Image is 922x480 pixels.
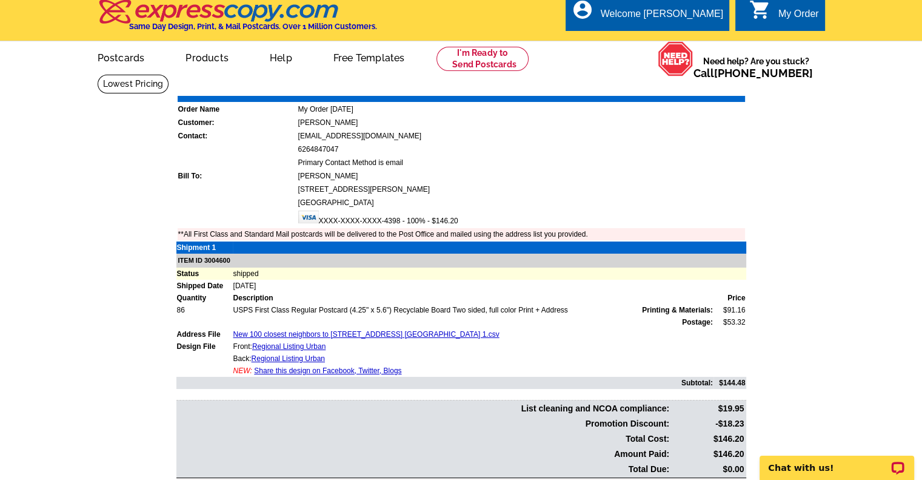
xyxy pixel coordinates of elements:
td: XXXX-XXXX-XXXX-4398 - 100% - $146.20 [298,210,745,227]
td: Design File [176,340,233,353]
td: Contact: [178,130,296,142]
td: [GEOGRAPHIC_DATA] [298,197,745,209]
td: 6264847047 [298,143,745,155]
td: shipped [233,268,746,280]
td: ITEM ID 3004600 [176,254,746,268]
td: Customer: [178,117,296,129]
td: Shipped Date [176,280,233,292]
td: [PERSON_NAME] [298,170,745,182]
a: [PHONE_NUMBER] [714,67,813,79]
td: Primary Contact Method is email [298,157,745,169]
a: Same Day Design, Print, & Mail Postcards. Over 1 Million Customers. [98,8,377,31]
td: Total Cost: [178,432,670,446]
td: Description [233,292,713,304]
td: $146.20 [671,432,744,446]
td: $146.20 [671,447,744,461]
td: Promotion Discount: [178,417,670,431]
div: Welcome [PERSON_NAME] [601,8,723,25]
td: $53.32 [713,316,746,328]
td: $0.00 [671,462,744,476]
td: **All First Class and Standard Mail postcards will be delivered to the Post Office and mailed usi... [178,228,745,240]
td: Bill To: [178,170,296,182]
span: Need help? Are you stuck? [693,55,819,79]
td: Back: [233,353,713,365]
strong: Postage: [682,318,713,326]
td: Order Name [178,103,296,115]
td: USPS First Class Regular Postcard (4.25" x 5.6") Recyclable Board Two sided, full color Print + A... [233,304,713,316]
td: Front: [233,340,713,353]
span: Printing & Materials: [642,305,713,316]
a: shopping_cart My Order [749,7,819,22]
a: Products [166,42,248,71]
td: Subtotal: [176,377,713,389]
iframe: LiveChat chat widget [752,442,922,480]
td: [EMAIL_ADDRESS][DOMAIN_NAME] [298,130,745,142]
td: My Order [DATE] [298,103,745,115]
td: Total Due: [178,462,670,476]
a: New 100 closest neighbors to [STREET_ADDRESS] [GEOGRAPHIC_DATA] 1.csv [233,330,499,339]
td: Shipment 1 [176,242,233,254]
td: [PERSON_NAME] [298,117,745,129]
td: Address File [176,328,233,340]
a: Regional Listing Urban [252,342,326,351]
td: $91.16 [713,304,746,316]
a: Share this design on Facebook, Twitter, Blogs [254,367,401,375]
td: List cleaning and NCOA compliance: [178,402,670,416]
td: 86 [176,304,233,316]
td: $144.48 [713,377,746,389]
a: Regional Listing Urban [252,354,325,363]
td: [DATE] [233,280,746,292]
img: help [658,41,693,76]
td: Amount Paid: [178,447,670,461]
a: Free Templates [314,42,424,71]
img: visa.gif [298,211,319,223]
td: [STREET_ADDRESS][PERSON_NAME] [298,183,745,195]
h4: Same Day Design, Print, & Mail Postcards. Over 1 Million Customers. [129,22,377,31]
td: $19.95 [671,402,744,416]
a: Postcards [78,42,164,71]
span: Call [693,67,813,79]
td: Quantity [176,292,233,304]
span: NEW: [233,367,252,375]
a: Help [250,42,312,71]
td: -$18.23 [671,417,744,431]
td: Status [176,268,233,280]
td: Price [713,292,746,304]
div: My Order [778,8,819,25]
